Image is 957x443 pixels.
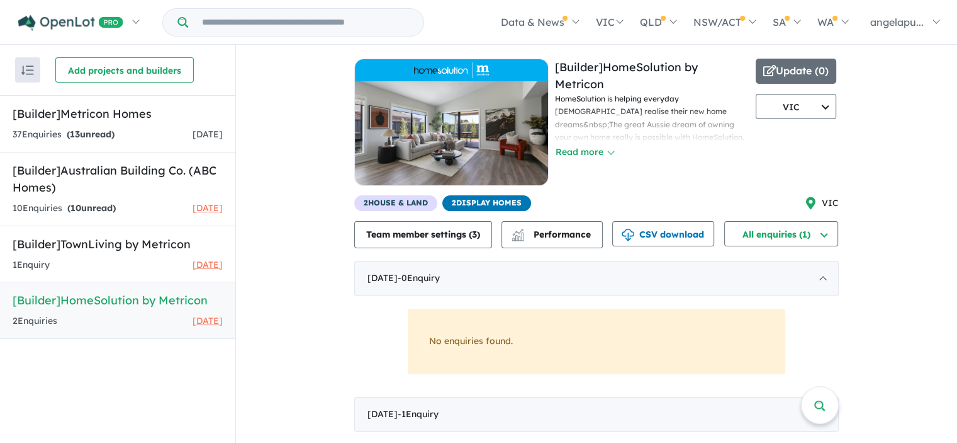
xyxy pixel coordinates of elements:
a: [Builder]HomeSolution by Metricon [555,60,698,91]
span: 13 [70,129,80,140]
div: 37 Enquir ies [13,127,115,142]
span: Performance [513,229,591,240]
div: 1 Enquir y [13,258,50,273]
div: 10 Enquir ies [13,201,116,216]
img: sort.svg [21,66,34,75]
h5: [Builder] Australian Building Co. (ABC Homes) [13,162,223,196]
button: VIC [756,94,836,119]
button: Performance [501,221,603,248]
span: [DATE] [193,259,223,270]
span: 2 House & Land [354,195,437,211]
img: download icon [622,229,634,241]
span: VIC [822,196,839,211]
div: [DATE] [354,397,839,432]
span: angelapu... [870,16,924,28]
button: Update (0) [756,59,836,84]
button: Add projects and builders [55,57,194,83]
img: HomeSolution by Metricon [414,62,489,78]
span: [DATE] [193,315,223,326]
div: No enquiries found. [408,309,785,374]
span: [DATE] [193,129,223,140]
span: 2 Display Homes [442,195,531,211]
button: Read more [555,145,614,159]
button: CSV download [612,221,714,246]
input: Try estate name, suburb, builder or developer [191,9,421,36]
span: 3 [472,229,477,240]
button: Team member settings (3) [354,221,492,248]
h5: [Builder] Metricon Homes [13,105,223,122]
div: 2 Enquir ies [13,314,57,329]
img: bar-chart.svg [512,233,524,241]
strong: ( unread) [67,202,116,214]
h5: [Builder] HomeSolution by Metricon [13,292,223,309]
img: line-chart.svg [512,229,523,236]
span: - 1 Enquir y [398,408,439,420]
p: HomeSolution is helping everyday [DEMOGRAPHIC_DATA] realise their new home dreams&nbsp;The great ... [555,93,749,260]
a: HomeSolution by MetriconHomeSolution by Metricon [354,59,549,195]
img: HomeSolution by Metricon [355,81,548,185]
h5: [Builder] TownLiving by Metricon [13,236,223,253]
span: - 0 Enquir y [398,272,440,284]
span: 10 [70,202,81,214]
span: [DATE] [193,202,223,214]
strong: ( unread) [67,129,115,140]
button: All enquiries (1) [724,221,838,246]
img: Openlot PRO Logo White [18,15,123,31]
div: [DATE] [354,261,839,296]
